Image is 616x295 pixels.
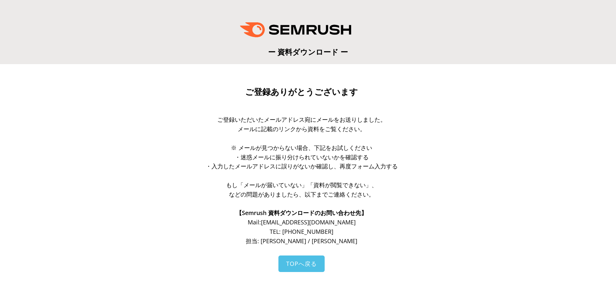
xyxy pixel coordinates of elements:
[278,255,325,272] a: TOPへ戻る
[226,181,377,189] span: もし「メールが届いていない」「資料が閲覧できない」、
[248,218,356,226] span: Mail: [EMAIL_ADDRESS][DOMAIN_NAME]
[268,47,348,57] span: ー 資料ダウンロード ー
[238,125,366,133] span: メールに記載のリンクから資料をご覧ください。
[217,116,386,123] span: ご登録いただいたメールアドレス宛にメールをお送りしました。
[235,153,369,161] span: ・迷惑メールに振り分けられていないかを確認する
[231,144,372,152] span: ※ メールが見つからない場合、下記をお試しください
[236,209,367,217] span: 【Semrush 資料ダウンロードのお問い合わせ先】
[270,228,333,235] span: TEL: [PHONE_NUMBER]
[246,237,357,245] span: 担当: [PERSON_NAME] / [PERSON_NAME]
[245,87,358,97] span: ご登録ありがとうございます
[286,260,317,267] span: TOPへ戻る
[229,190,374,198] span: などの問題がありましたら、以下までご連絡ください。
[206,162,398,170] span: ・入力したメールアドレスに誤りがないか確認し、再度フォーム入力する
